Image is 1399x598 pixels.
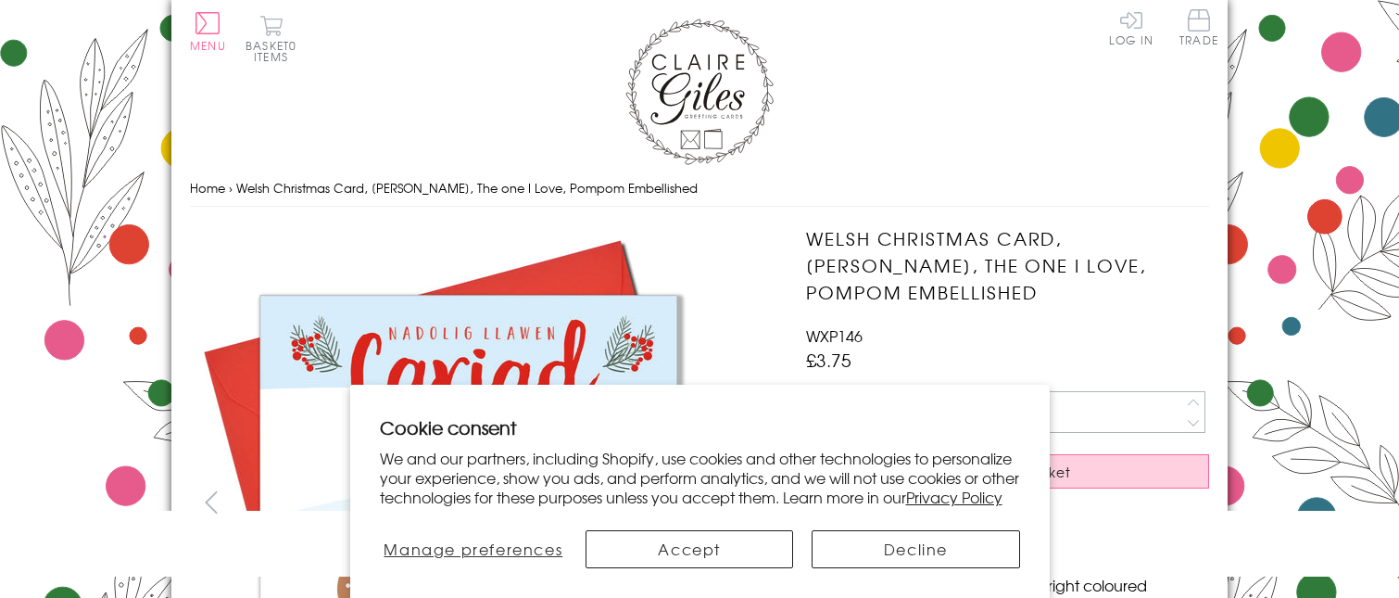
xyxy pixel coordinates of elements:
[246,15,296,62] button: Basket0 items
[384,538,562,560] span: Manage preferences
[1179,9,1218,49] a: Trade
[1109,9,1153,45] a: Log In
[1179,9,1218,45] span: Trade
[190,179,225,197] a: Home
[254,37,296,65] span: 0 items
[190,481,232,523] button: prev
[806,324,863,347] span: WXP146
[812,530,1019,568] button: Decline
[190,170,1209,208] nav: breadcrumbs
[380,414,1020,440] h2: Cookie consent
[190,12,226,51] button: Menu
[379,530,567,568] button: Manage preferences
[229,179,233,197] span: ›
[236,179,698,197] span: Welsh Christmas Card, [PERSON_NAME], The one I Love, Pompom Embellished
[806,347,851,373] span: £3.75
[625,19,774,165] img: Claire Giles Greetings Cards
[190,37,226,54] span: Menu
[806,225,1209,305] h1: Welsh Christmas Card, [PERSON_NAME], The one I Love, Pompom Embellished
[380,449,1020,506] p: We and our partners, including Shopify, use cookies and other technologies to personalize your ex...
[906,486,1002,508] a: Privacy Policy
[586,530,793,568] button: Accept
